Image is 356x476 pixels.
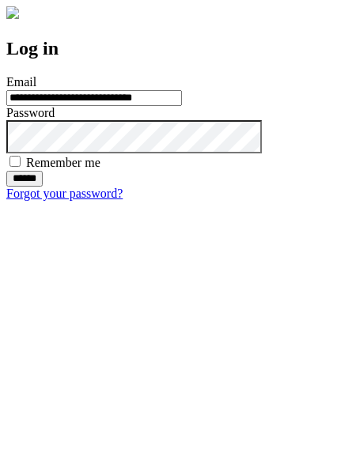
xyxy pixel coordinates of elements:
[6,38,350,59] h2: Log in
[26,156,100,169] label: Remember me
[6,75,36,89] label: Email
[6,106,55,119] label: Password
[6,6,19,19] img: logo-4e3dc11c47720685a147b03b5a06dd966a58ff35d612b21f08c02c0306f2b779.png
[6,187,123,200] a: Forgot your password?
